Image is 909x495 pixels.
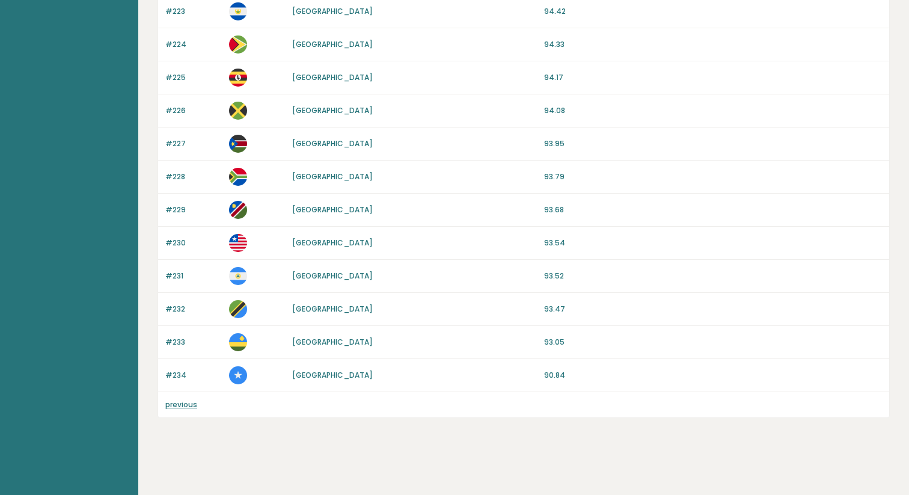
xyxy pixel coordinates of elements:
a: [GEOGRAPHIC_DATA] [292,72,373,82]
img: ss.svg [229,135,247,153]
a: [GEOGRAPHIC_DATA] [292,204,373,215]
p: 93.54 [544,238,882,248]
p: #231 [165,271,222,281]
p: 93.52 [544,271,882,281]
a: [GEOGRAPHIC_DATA] [292,238,373,248]
p: #225 [165,72,222,83]
a: previous [165,399,197,410]
img: na.svg [229,201,247,219]
p: 94.42 [544,6,882,17]
img: gy.svg [229,35,247,54]
p: #232 [165,304,222,315]
a: [GEOGRAPHIC_DATA] [292,271,373,281]
img: tz.svg [229,300,247,318]
a: [GEOGRAPHIC_DATA] [292,304,373,314]
p: #224 [165,39,222,50]
p: 90.84 [544,370,882,381]
p: #228 [165,171,222,182]
p: 93.47 [544,304,882,315]
img: lr.svg [229,234,247,252]
p: 93.95 [544,138,882,149]
a: [GEOGRAPHIC_DATA] [292,337,373,347]
img: za.svg [229,168,247,186]
p: #233 [165,337,222,348]
p: #234 [165,370,222,381]
img: sv.svg [229,2,247,20]
img: jm.svg [229,102,247,120]
a: [GEOGRAPHIC_DATA] [292,138,373,149]
a: [GEOGRAPHIC_DATA] [292,171,373,182]
p: 93.68 [544,204,882,215]
a: [GEOGRAPHIC_DATA] [292,370,373,380]
a: [GEOGRAPHIC_DATA] [292,6,373,16]
p: #227 [165,138,222,149]
p: #230 [165,238,222,248]
p: #223 [165,6,222,17]
p: 94.17 [544,72,882,83]
p: #226 [165,105,222,116]
img: ug.svg [229,69,247,87]
p: 94.08 [544,105,882,116]
p: 94.33 [544,39,882,50]
p: 93.05 [544,337,882,348]
a: [GEOGRAPHIC_DATA] [292,39,373,49]
p: #229 [165,204,222,215]
img: ni.svg [229,267,247,285]
img: so.svg [229,366,247,384]
img: rw.svg [229,333,247,351]
p: 93.79 [544,171,882,182]
a: [GEOGRAPHIC_DATA] [292,105,373,115]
